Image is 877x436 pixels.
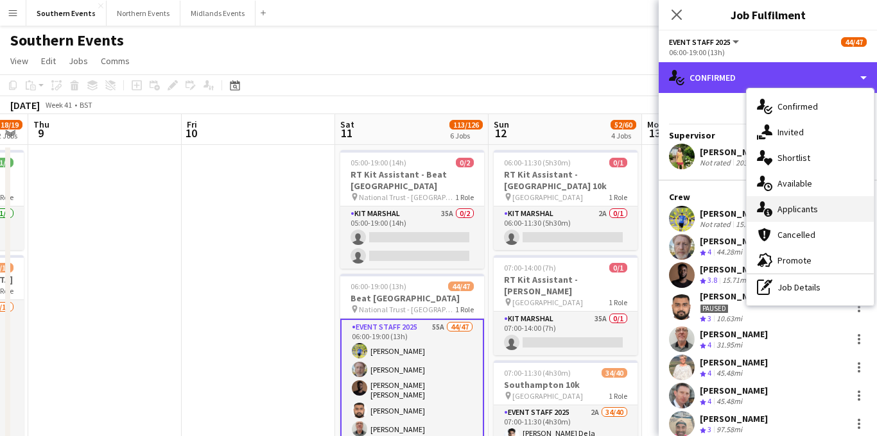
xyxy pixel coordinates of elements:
div: 97.58mi [714,424,745,435]
div: [PERSON_NAME] [700,290,768,302]
div: 203.23mi [733,158,768,167]
app-job-card: 07:00-14:00 (7h)0/1RT Kit Assistant - [PERSON_NAME] [GEOGRAPHIC_DATA]1 RoleKit Marshal35A0/107:00... [494,255,638,355]
div: Paused [700,304,729,314]
div: Supervisor [659,130,877,141]
div: [PERSON_NAME] [700,235,768,247]
div: 45.48mi [714,396,745,407]
span: 9 [31,126,49,140]
div: Not rated [700,219,733,229]
span: [GEOGRAPHIC_DATA] [512,192,583,202]
span: 44/47 [841,37,867,47]
div: BST [80,100,92,110]
span: Fri [187,119,197,130]
span: Jobs [69,55,88,67]
div: 15.5mi [733,219,760,229]
span: Applicants [777,203,818,215]
span: 1 Role [609,192,627,202]
div: [PERSON_NAME] [700,385,768,396]
span: Shortlist [777,152,810,163]
span: 07:00-11:30 (4h30m) [504,368,571,378]
span: Mon [647,119,664,130]
app-job-card: 05:00-19:00 (14h)0/2RT Kit Assistant - Beat [GEOGRAPHIC_DATA] National Trust - [GEOGRAPHIC_DATA]1... [340,150,484,269]
span: 34/40 [602,368,627,378]
div: Confirmed [659,62,877,93]
span: 113/126 [449,120,483,130]
span: 44/47 [448,281,474,291]
span: 1 Role [609,298,627,307]
a: Comms [96,53,135,69]
app-card-role: Kit Marshal35A0/205:00-19:00 (14h) [340,206,484,269]
span: 12 [492,126,509,140]
div: [PERSON_NAME] [700,146,768,158]
span: 0/2 [456,158,474,167]
span: Cancelled [777,229,815,240]
button: Southern Events [26,1,107,26]
div: [PERSON_NAME] [700,356,768,368]
span: 0/1 [609,263,627,272]
span: Edit [41,55,56,67]
div: Job Details [747,274,874,300]
span: National Trust - [GEOGRAPHIC_DATA] [359,305,455,314]
h1: Southern Events [10,31,124,50]
span: 4 [708,396,711,406]
app-job-card: 06:00-11:30 (5h30m)0/1RT Kit Assistant - [GEOGRAPHIC_DATA] 10k [GEOGRAPHIC_DATA]1 RoleKit Marshal... [494,150,638,250]
span: Comms [101,55,130,67]
span: National Trust - [GEOGRAPHIC_DATA] [359,192,455,202]
div: 15.71mi [720,275,751,286]
span: 13 [645,126,664,140]
span: 1 Role [455,192,474,202]
span: 06:00-11:30 (5h30m) [504,158,571,167]
div: 31.95mi [714,340,745,351]
app-card-role: Kit Marshal2A0/106:00-11:30 (5h30m) [494,206,638,250]
div: [PERSON_NAME] [PERSON_NAME] [700,264,838,275]
span: View [10,55,28,67]
span: Event Staff 2025 [669,37,731,47]
h3: Southampton 10k [494,379,638,390]
span: 1 Role [455,305,474,314]
a: Jobs [64,53,93,69]
div: 6 Jobs [450,131,482,140]
div: 45.48mi [714,368,745,379]
span: Invited [777,126,804,138]
div: [DATE] [10,99,40,112]
span: Sat [340,119,354,130]
div: Not rated [700,158,733,167]
app-card-role: Kit Marshal35A0/107:00-14:00 (7h) [494,312,638,355]
button: Northern Events [107,1,180,26]
h3: Beat [GEOGRAPHIC_DATA] [340,292,484,304]
span: Available [777,178,812,189]
a: View [5,53,33,69]
div: [PERSON_NAME] [700,328,768,340]
span: Confirmed [777,101,818,112]
span: 4 [708,247,711,256]
span: [GEOGRAPHIC_DATA] [512,298,583,307]
span: 4 [708,340,711,349]
h3: RT Kit Assistant - Beat [GEOGRAPHIC_DATA] [340,169,484,192]
span: 07:00-14:00 (7h) [504,263,556,272]
div: 10.63mi [714,314,745,324]
span: 3.8 [708,275,717,285]
h3: Job Fulfilment [659,6,877,23]
button: Midlands Events [180,1,256,26]
div: [PERSON_NAME] [700,413,768,424]
div: 06:00-19:00 (13h) [669,47,867,57]
div: 44.28mi [714,247,745,258]
span: 1 Role [609,391,627,401]
span: [GEOGRAPHIC_DATA] [512,391,583,401]
div: 4 Jobs [611,131,636,140]
span: Thu [33,119,49,130]
a: Edit [36,53,61,69]
span: Promote [777,255,812,266]
span: 3 [708,314,711,323]
span: 0/1 [609,158,627,167]
div: Crew [659,191,877,203]
span: Sun [494,119,509,130]
span: Week 41 [42,100,74,110]
span: 05:00-19:00 (14h) [351,158,406,167]
button: Event Staff 2025 [669,37,741,47]
span: 10 [185,126,197,140]
span: 4 [708,368,711,378]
